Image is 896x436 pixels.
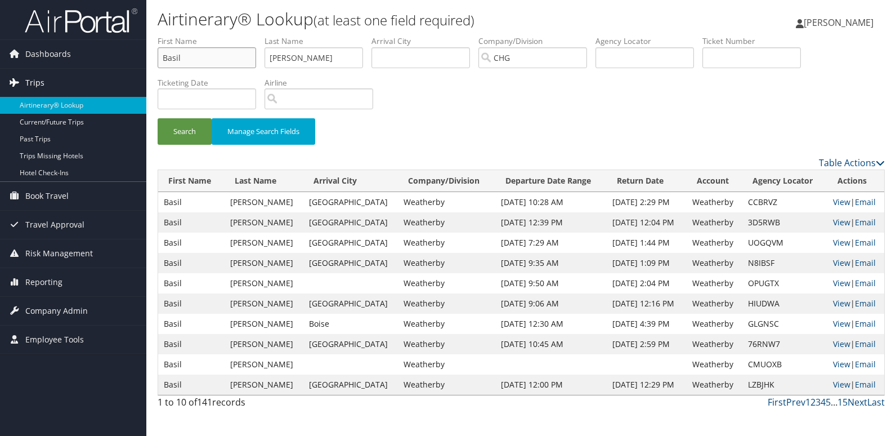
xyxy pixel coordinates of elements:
td: | [827,354,884,375]
td: LZBJHK [742,375,827,395]
td: Weatherby [398,253,495,273]
td: Weatherby [687,293,742,314]
a: Email [855,237,876,248]
td: | [827,293,884,314]
td: 3D5RWB [742,212,827,233]
td: UOGQVM [742,233,827,253]
td: Basil [158,233,225,253]
a: Email [855,217,876,228]
label: Ticket Number [702,35,809,47]
td: Basil [158,273,225,293]
a: View [833,237,850,248]
a: 1 [805,396,810,408]
a: 4 [821,396,826,408]
td: Basil [158,253,225,273]
td: [GEOGRAPHIC_DATA] [303,375,398,395]
span: Travel Approval [25,211,84,239]
span: Book Travel [25,182,69,210]
label: Ticketing Date [158,77,265,88]
a: Email [855,278,876,288]
a: View [833,318,850,329]
small: (at least one field required) [313,11,474,29]
th: Return Date: activate to sort column ascending [607,170,687,192]
td: [GEOGRAPHIC_DATA] [303,334,398,354]
th: First Name: activate to sort column descending [158,170,225,192]
a: Next [848,396,867,408]
td: [DATE] 10:28 AM [495,192,607,212]
td: Weatherby [687,334,742,354]
td: [DATE] 9:06 AM [495,293,607,314]
a: View [833,359,850,370]
td: 76RNW7 [742,334,827,354]
th: Account: activate to sort column ascending [687,170,742,192]
td: [DATE] 12:00 PM [495,375,607,395]
td: Weatherby [687,192,742,212]
td: [GEOGRAPHIC_DATA] [303,192,398,212]
th: Departure Date Range: activate to sort column ascending [495,170,607,192]
td: Weatherby [687,273,742,293]
td: HIUDWA [742,293,827,314]
td: | [827,212,884,233]
label: Company/Division [478,35,595,47]
span: [PERSON_NAME] [804,16,873,29]
td: Weatherby [687,314,742,334]
td: [PERSON_NAME] [225,273,303,293]
td: [DATE] 12:04 PM [607,212,687,233]
td: N8IBSF [742,253,827,273]
td: | [827,192,884,212]
td: Weatherby [398,293,495,314]
a: View [833,379,850,390]
td: [DATE] 2:04 PM [607,273,687,293]
a: First [768,396,786,408]
td: Weatherby [687,212,742,233]
td: CMUOXB [742,354,827,375]
div: 1 to 10 of records [158,395,327,415]
td: [GEOGRAPHIC_DATA] [303,212,398,233]
td: Basil [158,334,225,354]
td: Weatherby [398,233,495,253]
td: Basil [158,293,225,314]
a: View [833,339,850,349]
td: | [827,253,884,273]
td: | [827,375,884,395]
label: Agency Locator [595,35,702,47]
td: [PERSON_NAME] [225,293,303,314]
td: Weatherby [687,233,742,253]
td: Weatherby [398,354,495,375]
span: Dashboards [25,40,71,68]
td: [PERSON_NAME] [225,314,303,334]
td: Weatherby [398,212,495,233]
a: Table Actions [819,157,885,169]
td: [PERSON_NAME] [225,192,303,212]
a: Prev [786,396,805,408]
th: Arrival City: activate to sort column ascending [303,170,398,192]
a: Email [855,298,876,309]
span: Employee Tools [25,326,84,354]
span: Reporting [25,268,62,296]
td: Basil [158,212,225,233]
a: Email [855,197,876,207]
label: Airline [265,77,382,88]
td: Weatherby [398,334,495,354]
td: Weatherby [398,314,495,334]
span: Risk Management [25,239,93,268]
th: Agency Locator: activate to sort column ascending [742,170,827,192]
th: Last Name: activate to sort column ascending [225,170,303,192]
button: Manage Search Fields [212,118,315,145]
td: [PERSON_NAME] [225,253,303,273]
td: Weatherby [398,375,495,395]
button: Search [158,118,212,145]
label: Arrival City [371,35,478,47]
span: Company Admin [25,297,88,325]
td: [DATE] 7:29 AM [495,233,607,253]
a: View [833,217,850,228]
td: [DATE] 12:39 PM [495,212,607,233]
span: Trips [25,69,44,97]
a: Email [855,379,876,390]
a: 15 [837,396,848,408]
th: Company/Division [398,170,495,192]
a: View [833,278,850,288]
td: [DATE] 2:29 PM [607,192,687,212]
a: View [833,197,850,207]
a: [PERSON_NAME] [796,6,885,39]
